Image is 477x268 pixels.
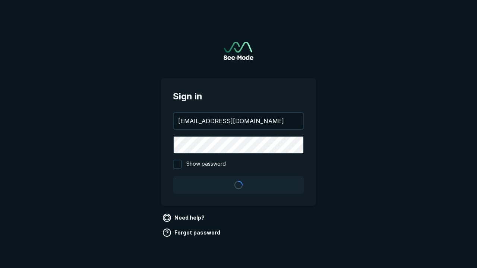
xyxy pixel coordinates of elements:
input: your@email.com [174,113,303,129]
a: Go to sign in [224,42,253,60]
span: Show password [186,160,226,169]
span: Sign in [173,90,304,103]
a: Need help? [161,212,208,224]
a: Forgot password [161,227,223,239]
img: See-Mode Logo [224,42,253,60]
